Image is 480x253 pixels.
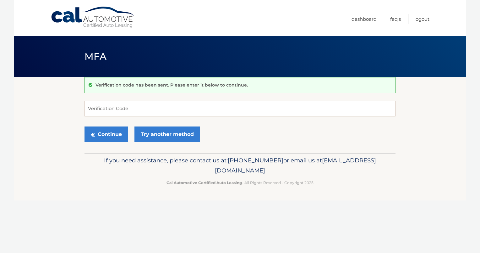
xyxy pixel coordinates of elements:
[215,157,376,174] span: [EMAIL_ADDRESS][DOMAIN_NAME]
[89,179,391,186] p: - All Rights Reserved - Copyright 2025
[51,6,135,29] a: Cal Automotive
[85,101,395,116] input: Verification Code
[134,126,200,142] a: Try another method
[352,14,377,24] a: Dashboard
[89,155,391,176] p: If you need assistance, please contact us at: or email us at
[414,14,429,24] a: Logout
[166,180,242,185] strong: Cal Automotive Certified Auto Leasing
[228,157,283,164] span: [PHONE_NUMBER]
[85,51,106,62] span: MFA
[85,126,128,142] button: Continue
[95,82,248,88] p: Verification code has been sent. Please enter it below to continue.
[390,14,401,24] a: FAQ's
